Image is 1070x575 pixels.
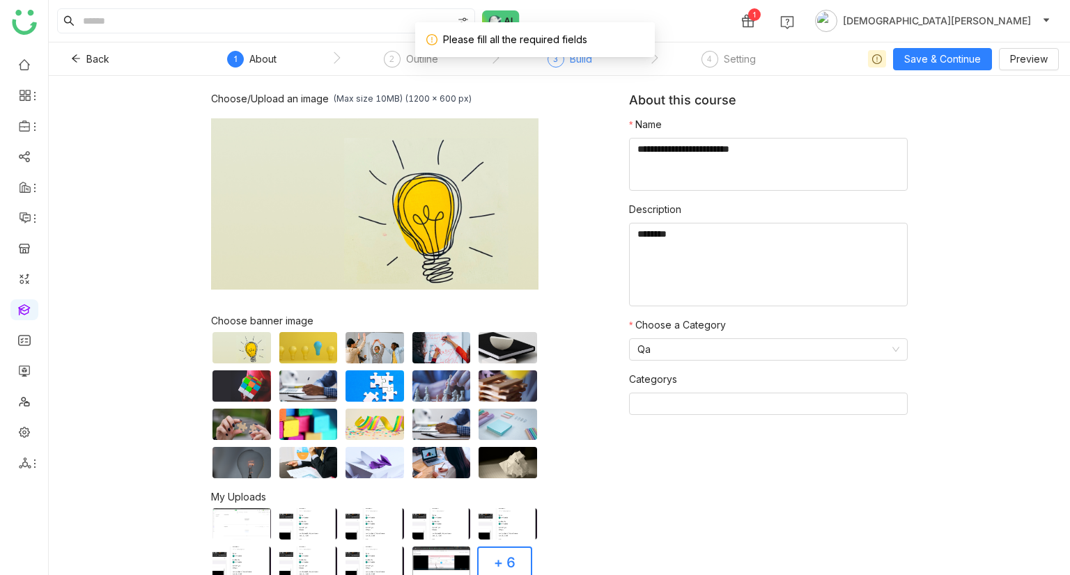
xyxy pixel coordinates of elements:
[389,54,394,64] span: 2
[780,15,794,29] img: help.svg
[629,372,677,387] label: Categorys
[86,52,109,67] span: Back
[227,51,277,76] div: 1About
[12,10,37,35] img: logo
[211,93,329,104] div: Choose/Upload an image
[748,8,761,21] div: 1
[384,51,438,76] div: 2Outline
[629,317,726,333] label: Choose a Category
[406,51,438,68] div: Outline
[249,51,277,68] div: About
[211,315,538,326] div: Choose banner image
[1010,52,1048,67] span: Preview
[815,10,837,32] img: avatar
[494,555,515,570] div: + 6
[637,339,899,360] nz-select-item: Qa
[443,33,587,45] span: Please fill all the required fields
[724,51,756,68] div: Setting
[333,93,472,104] div: (Max size 10MB) (1200 x 600 px)
[999,48,1059,70] button: Preview
[458,16,469,27] img: search-type.svg
[60,48,121,70] button: Back
[629,93,908,117] div: About this course
[553,54,558,64] span: 3
[629,202,681,217] label: Description
[548,51,592,76] div: 3Build
[843,13,1031,29] span: [DEMOGRAPHIC_DATA][PERSON_NAME]
[707,54,712,64] span: 4
[904,52,981,67] span: Save & Continue
[812,10,1053,32] button: [DEMOGRAPHIC_DATA][PERSON_NAME]
[482,10,520,31] img: ask-buddy-normal.svg
[893,48,992,70] button: Save & Continue
[570,51,592,68] div: Build
[701,51,756,76] div: 4Setting
[233,54,238,64] span: 1
[211,491,629,503] div: My Uploads
[629,117,662,132] label: Name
